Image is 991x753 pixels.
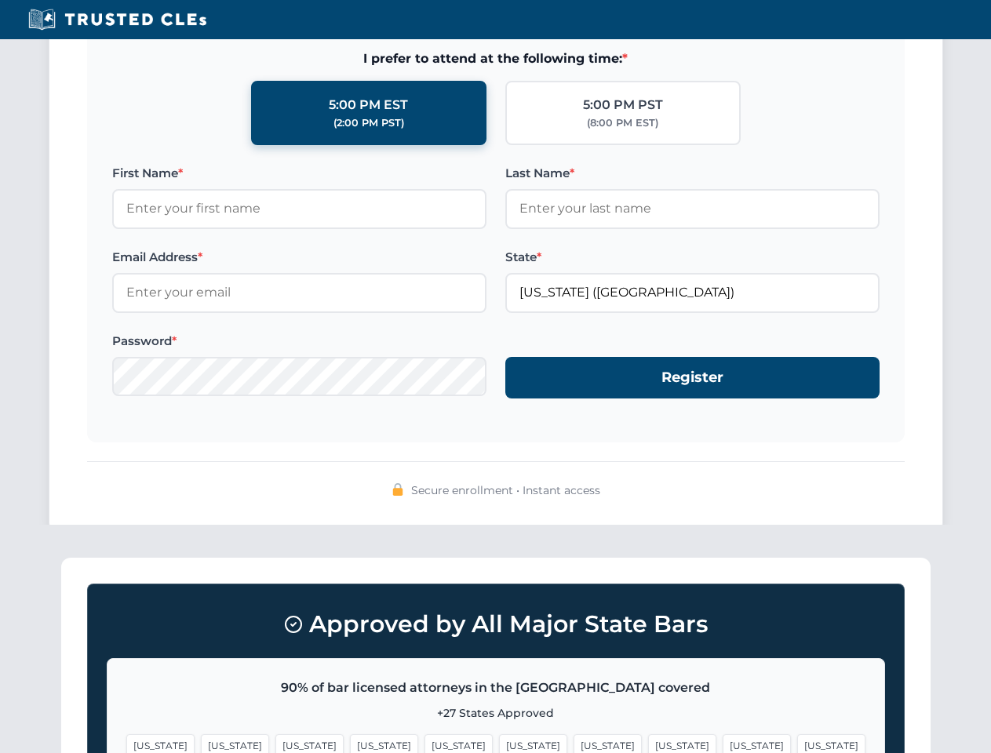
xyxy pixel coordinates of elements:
[392,483,404,496] img: 🔒
[112,164,486,183] label: First Name
[24,8,211,31] img: Trusted CLEs
[583,95,663,115] div: 5:00 PM PST
[112,332,486,351] label: Password
[505,248,880,267] label: State
[505,189,880,228] input: Enter your last name
[505,164,880,183] label: Last Name
[505,273,880,312] input: Florida (FL)
[333,115,404,131] div: (2:00 PM PST)
[587,115,658,131] div: (8:00 PM EST)
[112,49,880,69] span: I prefer to attend at the following time:
[107,603,885,646] h3: Approved by All Major State Bars
[505,357,880,398] button: Register
[112,273,486,312] input: Enter your email
[112,248,486,267] label: Email Address
[329,95,408,115] div: 5:00 PM EST
[411,482,600,499] span: Secure enrollment • Instant access
[112,189,486,228] input: Enter your first name
[126,678,865,698] p: 90% of bar licensed attorneys in the [GEOGRAPHIC_DATA] covered
[126,704,865,722] p: +27 States Approved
